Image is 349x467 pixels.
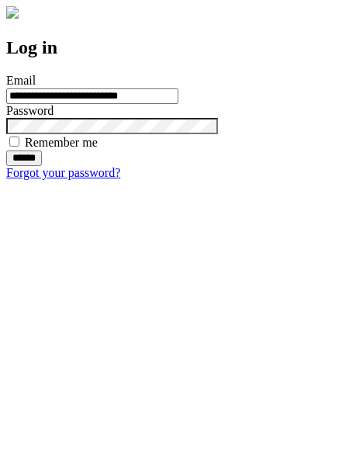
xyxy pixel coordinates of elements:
[6,6,19,19] img: logo-4e3dc11c47720685a147b03b5a06dd966a58ff35d612b21f08c02c0306f2b779.png
[6,74,36,87] label: Email
[6,166,120,179] a: Forgot your password?
[25,136,98,149] label: Remember me
[6,37,343,58] h2: Log in
[6,104,54,117] label: Password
